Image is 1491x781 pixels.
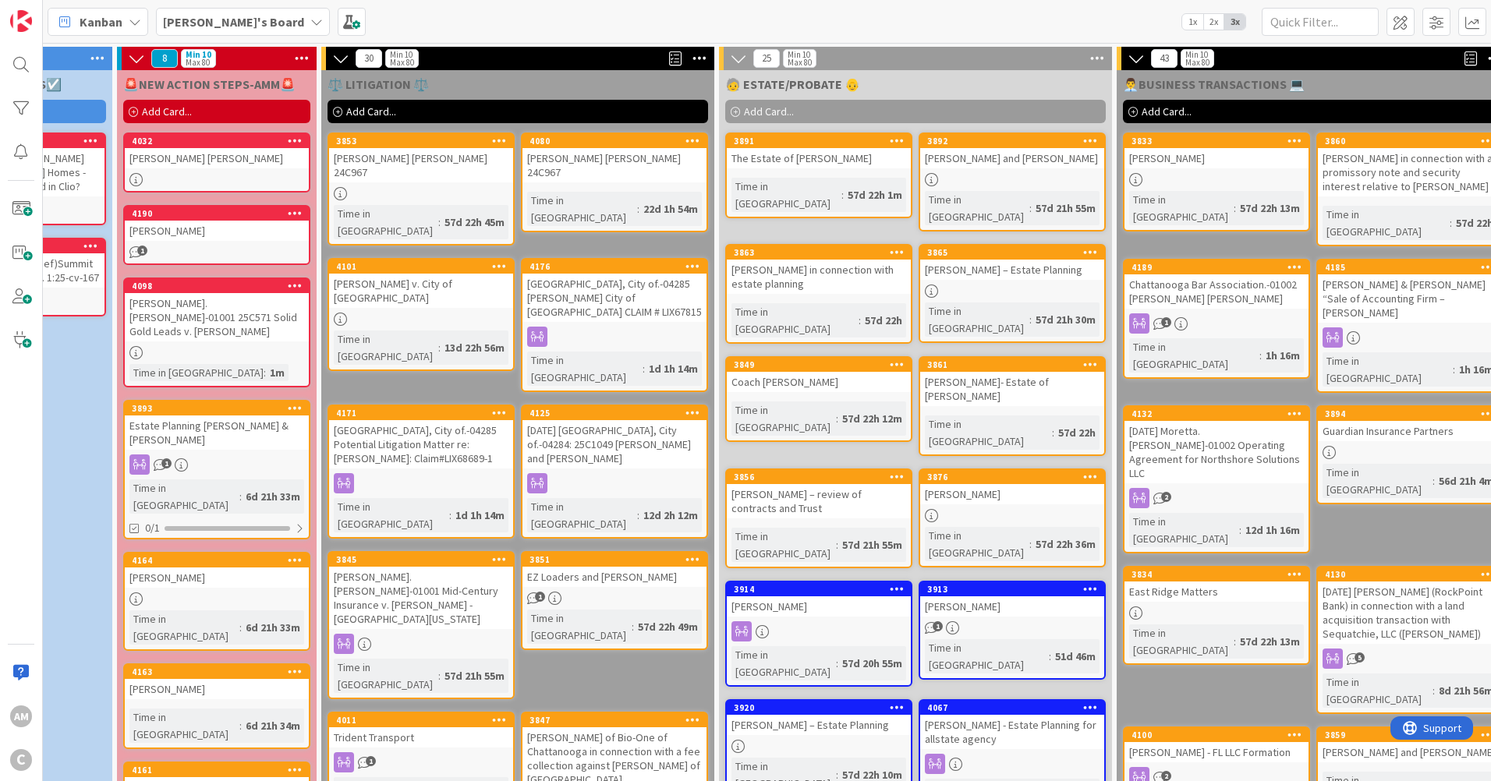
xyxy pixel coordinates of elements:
div: 1d 1h 14m [645,360,702,377]
a: 3865[PERSON_NAME] – Estate PlanningTime in [GEOGRAPHIC_DATA]:57d 21h 30m [919,244,1106,343]
div: 3845 [329,553,513,567]
div: 57d 21h 30m [1032,311,1100,328]
div: Time in [GEOGRAPHIC_DATA] [129,364,264,381]
div: Time in [GEOGRAPHIC_DATA] [334,330,438,365]
div: 4101 [336,261,513,272]
div: Time in [GEOGRAPHIC_DATA] [334,659,438,693]
div: 4100 [1124,728,1309,742]
div: 1d 1h 14m [452,507,508,524]
div: 4176 [522,260,707,274]
a: 3845[PERSON_NAME].[PERSON_NAME]-01001 Mid-Century Insurance v. [PERSON_NAME] - [GEOGRAPHIC_DATA][... [328,551,515,699]
a: 3849Coach [PERSON_NAME]Time in [GEOGRAPHIC_DATA]:57d 22h 12m [725,356,912,442]
div: 4011 [336,715,513,726]
div: 3845 [336,554,513,565]
div: [PERSON_NAME] [727,596,911,617]
div: 6d 21h 34m [242,717,304,734]
div: 3892[PERSON_NAME] and [PERSON_NAME] [920,134,1104,168]
div: 4067 [920,701,1104,715]
div: 3891The Estate of [PERSON_NAME] [727,134,911,168]
div: [GEOGRAPHIC_DATA], City of.-04285 [PERSON_NAME] City of [GEOGRAPHIC_DATA] CLAIM # LIX67815 [522,274,707,322]
div: 3849 [734,359,911,370]
span: : [632,618,634,635]
div: 4163 [132,666,309,677]
div: 4176[GEOGRAPHIC_DATA], City of.-04285 [PERSON_NAME] City of [GEOGRAPHIC_DATA] CLAIM # LIX67815 [522,260,707,322]
span: Add Card... [346,104,396,118]
a: 4163[PERSON_NAME]Time in [GEOGRAPHIC_DATA]:6d 21h 34m [123,663,310,749]
div: 3865 [927,247,1104,258]
span: : [1450,214,1452,231]
div: 4189 [1132,262,1309,273]
div: 3920 [727,701,911,715]
div: 3914[PERSON_NAME] [727,582,911,617]
span: 5 [1355,652,1365,663]
div: [PERSON_NAME] [920,484,1104,504]
div: 4011 [329,713,513,727]
div: [PERSON_NAME] [1124,148,1309,168]
span: 2 [1161,492,1171,502]
div: [PERSON_NAME] and [PERSON_NAME] [920,148,1104,168]
a: 3833[PERSON_NAME]Time in [GEOGRAPHIC_DATA]:57d 22h 13m [1123,133,1310,231]
div: 3833 [1132,136,1309,147]
a: 4176[GEOGRAPHIC_DATA], City of.-04285 [PERSON_NAME] City of [GEOGRAPHIC_DATA] CLAIM # LIX67815Tim... [521,258,708,392]
div: 57d 21h 55m [1032,200,1100,217]
span: : [1433,682,1435,699]
div: 3876 [920,470,1104,484]
span: Add Card... [142,104,192,118]
div: 3847 [522,713,707,727]
div: 3849Coach [PERSON_NAME] [727,358,911,392]
div: [PERSON_NAME] – Estate Planning [920,260,1104,280]
div: 3863[PERSON_NAME] in connection with estate planning [727,246,911,294]
div: [PERSON_NAME] - Estate Planning for allstate agency [920,715,1104,749]
div: 3863 [727,246,911,260]
span: : [1239,521,1241,539]
div: 4080[PERSON_NAME] [PERSON_NAME] 24C967 [522,134,707,182]
span: Add Card... [744,104,794,118]
span: : [1433,472,1435,489]
span: : [637,507,639,524]
div: [PERSON_NAME] [PERSON_NAME] [125,148,309,168]
div: Time in [GEOGRAPHIC_DATA] [925,302,1029,337]
span: : [1029,311,1032,328]
div: 3920[PERSON_NAME] – Estate Planning [727,701,911,735]
a: 3913[PERSON_NAME]Time in [GEOGRAPHIC_DATA]:51d 46m [919,581,1106,680]
div: 4132[DATE] Moretta.[PERSON_NAME]-01002 Operating Agreement for Northshore Solutions LLC [1124,407,1309,483]
div: Time in [GEOGRAPHIC_DATA] [731,646,836,680]
div: [PERSON_NAME] [125,567,309,588]
div: Coach [PERSON_NAME] [727,372,911,392]
div: [PERSON_NAME] [920,596,1104,617]
div: 3913[PERSON_NAME] [920,582,1104,617]
div: Time in [GEOGRAPHIC_DATA] [527,352,643,386]
span: : [239,488,242,505]
span: : [449,507,452,524]
a: 3892[PERSON_NAME] and [PERSON_NAME]Time in [GEOGRAPHIC_DATA]:57d 21h 55m [919,133,1106,231]
div: 4032[PERSON_NAME] [PERSON_NAME] [125,134,309,168]
a: 4101[PERSON_NAME] v. City of [GEOGRAPHIC_DATA]Time in [GEOGRAPHIC_DATA]:13d 22h 56m [328,258,515,371]
a: 3856[PERSON_NAME] – review of contracts and TrustTime in [GEOGRAPHIC_DATA]:57d 21h 55m [725,468,912,568]
div: 3861 [927,359,1104,370]
span: : [1052,424,1054,441]
div: 4101[PERSON_NAME] v. City of [GEOGRAPHIC_DATA] [329,260,513,308]
div: 4161 [125,763,309,777]
div: Time in [GEOGRAPHIC_DATA] [527,610,632,644]
div: Time in [GEOGRAPHIC_DATA] [1323,352,1453,387]
div: [DATE] Moretta.[PERSON_NAME]-01002 Operating Agreement for Northshore Solutions LLC [1124,421,1309,483]
span: : [1453,361,1455,378]
div: 57d 20h 55m [838,655,906,672]
div: [PERSON_NAME] – review of contracts and Trust [727,484,911,518]
div: [PERSON_NAME]- Estate of [PERSON_NAME] [920,372,1104,406]
div: 3834 [1132,569,1309,580]
div: 4190 [132,208,309,219]
div: [PERSON_NAME].[PERSON_NAME]-01001 25C571 Solid Gold Leads v. [PERSON_NAME] [125,293,309,341]
div: 4171 [336,408,513,419]
div: 57d 22h 49m [634,618,702,635]
div: 3876[PERSON_NAME] [920,470,1104,504]
span: 1 [1161,317,1171,327]
div: Trident Transport [329,727,513,747]
div: 4164 [125,553,309,567]
div: 3834East Ridge Matters [1124,567,1309,602]
span: : [859,312,861,329]
div: 3913 [920,582,1104,596]
div: 4080 [522,134,707,148]
div: 3856 [727,470,911,484]
div: 4098 [132,281,309,292]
